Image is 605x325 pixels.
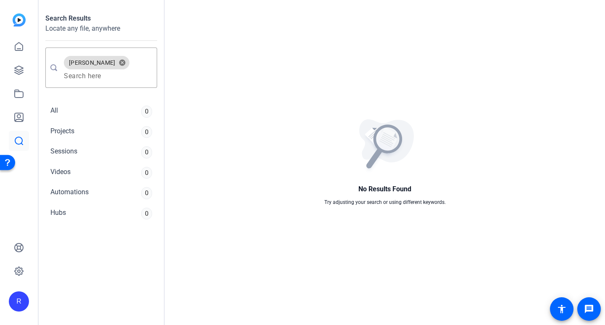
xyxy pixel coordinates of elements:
[141,167,152,179] div: 0
[50,187,89,199] div: Automations
[64,71,150,81] input: Search here
[557,304,567,314] mat-icon: accessibility
[9,291,29,312] div: R
[141,126,152,138] div: 0
[141,208,152,220] div: 0
[13,13,26,26] img: blue-gradient.svg
[356,119,414,174] img: OpenReel Search Empty Results Placeholder
[45,24,157,34] h2: Locate any file, anywhere
[50,208,66,220] div: Hubs
[69,58,115,67] span: [PERSON_NAME]
[50,126,74,138] div: Projects
[45,13,157,24] h1: Search Results
[324,198,446,206] h2: Try adjusting your search or using different keywords.
[141,146,152,159] div: 0
[324,184,446,194] h1: No Results Found
[584,304,594,314] mat-icon: message
[64,54,150,81] mat-chip-grid: Enter search query
[115,59,129,66] button: remove Sheldon Whitehouse
[50,106,58,118] div: All
[141,187,152,199] div: 0
[141,106,152,118] div: 0
[50,146,77,159] div: Sessions
[50,167,71,179] div: Videos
